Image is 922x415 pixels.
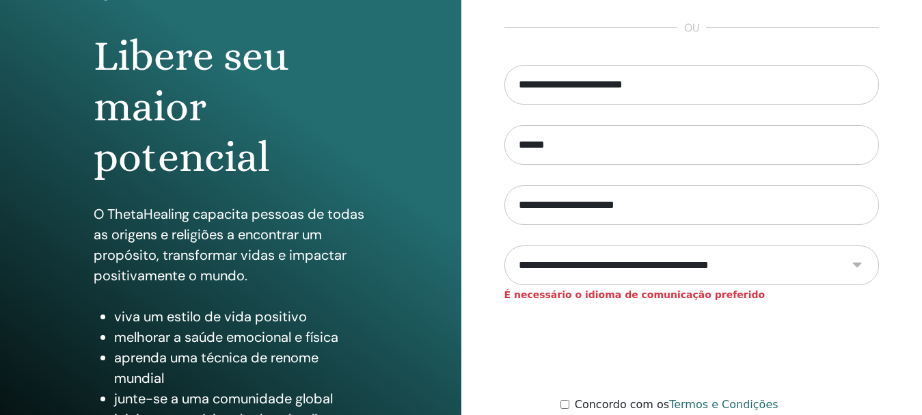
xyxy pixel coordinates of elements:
[114,390,333,407] font: junte-se a uma comunidade global
[114,349,318,387] font: aprenda uma técnica de renome mundial
[114,308,307,325] font: viva um estilo de vida positivo
[684,21,699,35] font: ou
[669,398,778,411] a: Termos e Condições
[94,205,364,284] font: O ThetaHealing capacita pessoas de todas as origens e religiões a encontrar um propósito, transfo...
[575,398,669,411] font: Concordo com os
[114,328,338,346] font: melhorar a saúde emocional e física
[504,289,765,300] font: É necessário o idioma de comunicação preferido
[588,323,796,376] iframe: reCAPTCHA
[94,31,288,182] font: Libere seu maior potencial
